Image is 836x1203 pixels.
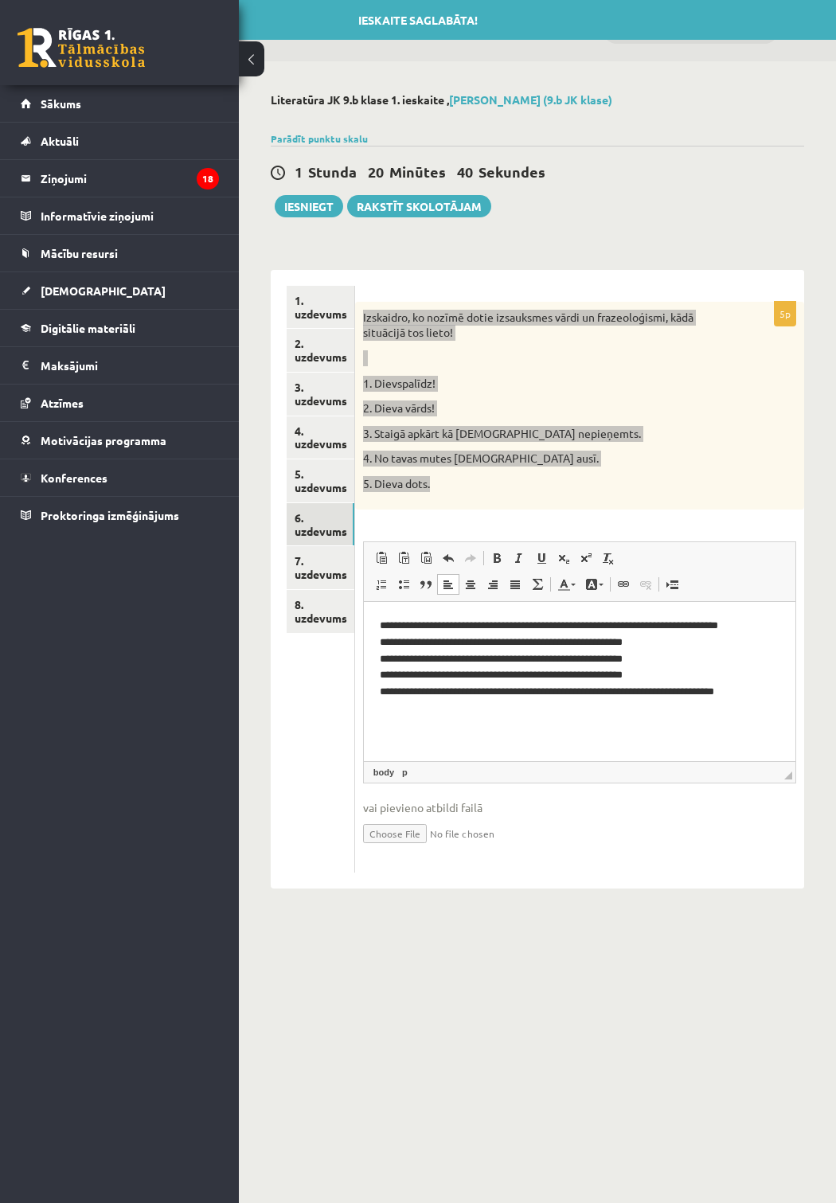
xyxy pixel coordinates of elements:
[459,548,482,568] a: Повторить (Ctrl+Y)
[287,546,354,589] a: 7. uzdevums
[635,574,657,595] a: Убрать ссылку
[21,310,219,346] a: Digitālie materiāli
[479,162,545,181] span: Sekundes
[597,548,619,568] a: Убрать форматирование
[275,195,343,217] button: Iesniegt
[41,197,219,234] legend: Informatīvie ziņojumi
[661,574,683,595] a: Вставить разрыв страницы для печати
[370,765,397,779] a: Элемент body
[287,373,354,416] a: 3. uzdevums
[553,548,575,568] a: Подстрочный индекс
[437,574,459,595] a: По левому краю
[41,134,79,148] span: Aktuāli
[363,476,717,492] p: 5. Dieva dots.
[784,771,792,779] span: Перетащите для изменения размера
[437,548,459,568] a: Отменить (Ctrl+Z)
[21,272,219,309] a: [DEMOGRAPHIC_DATA]
[449,92,612,107] a: [PERSON_NAME] (9.b JK klase)
[41,283,166,298] span: [DEMOGRAPHIC_DATA]
[575,548,597,568] a: Надстрочный индекс
[370,574,393,595] a: Вставить / удалить нумерованный список
[295,162,303,181] span: 1
[287,286,354,329] a: 1. uzdevums
[363,376,717,392] p: 1. Dievspalīdz!
[389,162,446,181] span: Minūtes
[368,162,384,181] span: 20
[347,195,491,217] a: Rakstīt skolotājam
[580,574,608,595] a: Цвет фона
[41,96,81,111] span: Sākums
[363,451,717,467] p: 4. No tavas mutes [DEMOGRAPHIC_DATA] ausī.
[399,765,411,779] a: Элемент p
[486,548,508,568] a: Полужирный (Ctrl+B)
[41,246,118,260] span: Mācību resursi
[363,310,717,341] p: Izskaidro, ko nozīmē dotie izsauksmes vārdi un frazeoloģismi, kādā situācijā tos lieto!
[21,347,219,384] a: Maksājumi
[21,123,219,159] a: Aktuāli
[287,503,354,546] a: 6. uzdevums
[363,799,796,816] span: vai pievieno atbildi failā
[393,574,415,595] a: Вставить / удалить маркированный список
[41,471,107,485] span: Konferences
[271,93,804,107] h2: Literatūra JK 9.b klase 1. ieskaite ,
[459,574,482,595] a: По центру
[308,162,357,181] span: Stunda
[21,422,219,459] a: Motivācijas programma
[41,321,135,335] span: Digitālie materiāli
[41,160,219,197] legend: Ziņojumi
[612,574,635,595] a: Вставить/Редактировать ссылку (Ctrl+K)
[287,459,354,502] a: 5. uzdevums
[287,416,354,459] a: 4. uzdevums
[526,574,549,595] a: Математика
[21,497,219,533] a: Proktoringa izmēģinājums
[21,160,219,197] a: Ziņojumi18
[41,396,84,410] span: Atzīmes
[482,574,504,595] a: По правому краю
[21,385,219,421] a: Atzīmes
[774,301,796,326] p: 5p
[504,574,526,595] a: По ширине
[21,85,219,122] a: Sākums
[553,574,580,595] a: Цвет текста
[21,459,219,496] a: Konferences
[530,548,553,568] a: Подчеркнутый (Ctrl+U)
[41,433,166,447] span: Motivācijas programma
[18,28,145,68] a: Rīgas 1. Tālmācības vidusskola
[287,590,354,633] a: 8. uzdevums
[21,197,219,234] a: Informatīvie ziņojumi
[41,508,179,522] span: Proktoringa izmēģinājums
[415,548,437,568] a: Вставить из Word
[363,400,717,416] p: 2. Dieva vārds!
[370,548,393,568] a: Вставить (Ctrl+V)
[364,602,795,761] iframe: Визуальный текстовый редактор, wiswyg-editor-user-answer-47433798536680
[41,347,219,384] legend: Maksājumi
[21,235,219,271] a: Mācību resursi
[287,329,354,372] a: 2. uzdevums
[363,426,717,442] p: 3. Staigā apkārt kā [DEMOGRAPHIC_DATA] nepieņemts.
[508,548,530,568] a: Курсив (Ctrl+I)
[415,574,437,595] a: Цитата
[271,132,368,145] a: Parādīt punktu skalu
[457,162,473,181] span: 40
[393,548,415,568] a: Вставить только текст (Ctrl+Shift+V)
[197,168,219,189] i: 18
